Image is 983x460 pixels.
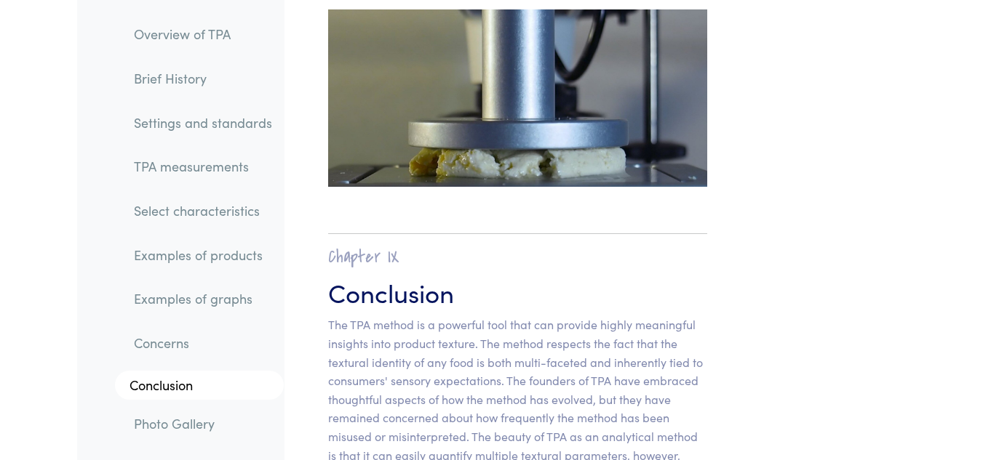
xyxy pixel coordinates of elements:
[115,371,284,400] a: Conclusion
[122,62,284,95] a: Brief History
[122,282,284,315] a: Examples of graphs
[328,274,707,310] h3: Conclusion
[122,238,284,272] a: Examples of products
[122,17,284,51] a: Overview of TPA
[122,194,284,227] a: Select characteristics
[122,326,284,360] a: Concerns
[122,150,284,183] a: TPA measurements
[319,9,716,187] img: tofu, compressed to 75%
[122,406,284,440] a: Photo Gallery
[328,246,707,268] h2: Chapter IX
[122,105,284,139] a: Settings and standards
